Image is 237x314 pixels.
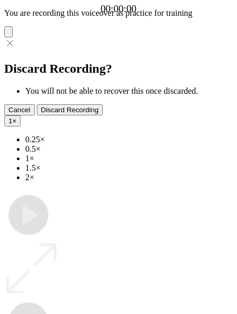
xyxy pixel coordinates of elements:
li: 0.5× [25,144,233,154]
li: 2× [25,173,233,182]
h2: Discard Recording? [4,62,233,76]
li: 1× [25,154,233,163]
span: 1 [8,117,12,125]
button: 1× [4,115,21,126]
p: You are recording this voiceover as practice for training [4,8,233,18]
button: Discard Recording [37,104,103,115]
li: 1.5× [25,163,233,173]
li: 0.25× [25,135,233,144]
a: 00:00:00 [101,3,136,15]
button: Cancel [4,104,35,115]
li: You will not be able to recover this once discarded. [25,86,233,96]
